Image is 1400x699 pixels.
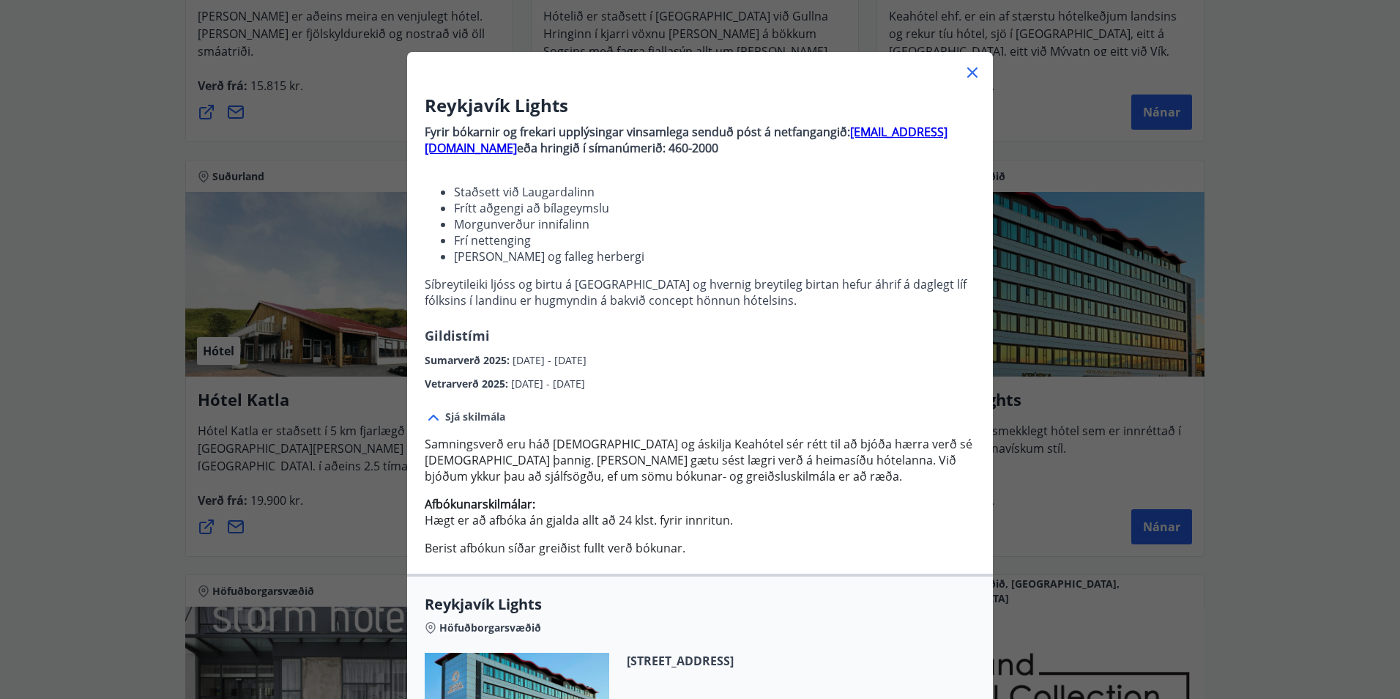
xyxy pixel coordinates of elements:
span: [STREET_ADDRESS] [627,653,798,669]
span: [DATE] - [DATE] [511,377,585,391]
span: [DATE] - [DATE] [513,353,587,367]
li: Frí nettenging [454,232,975,248]
span: Berist afbókun síðar greiðist fullt verð bókunar. [425,540,685,556]
span: Sumarverð 2025 : [425,353,513,367]
span: Reykjavík Lights [425,594,975,615]
span: Gildistími [425,327,490,344]
span: Vetrarverð 2025 : [425,377,511,391]
li: Morgunverður innifalinn [454,216,975,232]
span: Samningsverð eru háð [DEMOGRAPHIC_DATA] og áskilja Keahótel sér rétt til að bjóða hærra verð sé [... [425,436,972,484]
p: Síbreytileiki ljóss og birtu á [GEOGRAPHIC_DATA] og hvernig breytileg birtan hefur áhrif á dagleg... [425,276,975,308]
strong: Fyrir bókarnir og frekari upplýsingar vinsamlega senduð póst á netfangangið: [425,124,850,140]
span: Höfuðborgarsvæðið [439,621,541,635]
strong: eða hringið í símanúmerið: 460-2000 [517,140,718,156]
a: [EMAIL_ADDRESS][DOMAIN_NAME] [425,124,947,156]
strong: Afbókunarskilmálar: [425,496,535,512]
span: Sjá skilmála [445,410,505,424]
span: Hægt er að afbóka án gjalda allt að 24 klst. fyrir innritun. [425,496,733,528]
li: Staðsett við Laugardalinn [454,184,975,200]
h3: Reykjavík Lights [425,93,975,118]
li: Frítt aðgengi að bílageymslu [454,200,975,216]
li: [PERSON_NAME] og falleg herbergi [454,248,975,265]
